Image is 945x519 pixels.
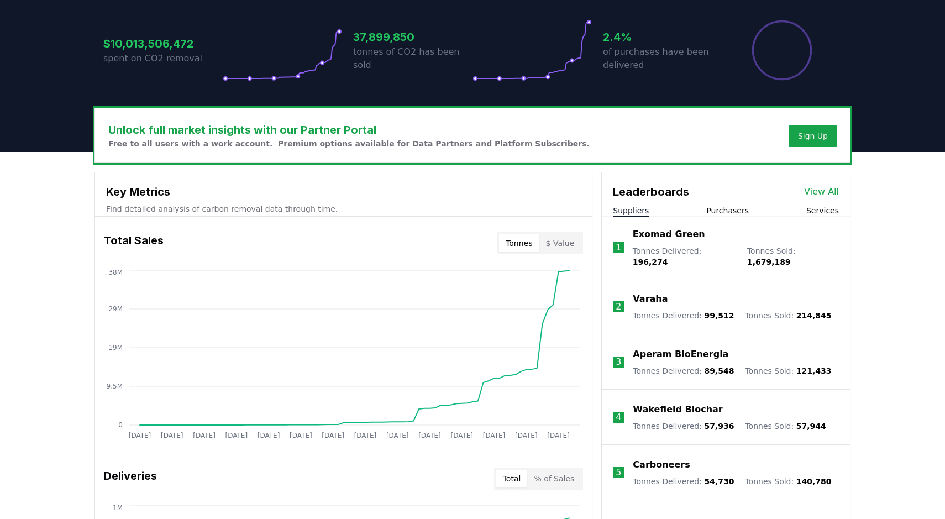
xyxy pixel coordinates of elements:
[483,432,506,439] tspan: [DATE]
[616,355,621,369] p: 3
[806,205,839,216] button: Services
[745,476,831,487] p: Tonnes Sold :
[745,365,831,376] p: Tonnes Sold :
[747,245,839,268] p: Tonnes Sold :
[225,432,248,439] tspan: [DATE]
[258,432,280,439] tspan: [DATE]
[129,432,151,439] tspan: [DATE]
[633,258,668,266] span: 196,274
[322,432,344,439] tspan: [DATE]
[796,477,832,486] span: 140,780
[108,344,123,352] tspan: 19M
[108,269,123,276] tspan: 38M
[386,432,409,439] tspan: [DATE]
[706,205,749,216] button: Purchasers
[796,366,832,375] span: 121,433
[450,432,473,439] tspan: [DATE]
[603,45,722,72] p: of purchases have been delivered
[633,348,728,361] a: Aperam BioEnergia
[108,138,590,149] p: Free to all users with a work account. Premium options available for Data Partners and Platform S...
[796,422,826,431] span: 57,944
[515,432,538,439] tspan: [DATE]
[616,300,621,313] p: 2
[104,232,164,254] h3: Total Sales
[633,228,705,241] a: Exomad Green
[789,125,837,147] button: Sign Up
[704,366,734,375] span: 89,548
[353,29,473,45] h3: 37,899,850
[633,310,734,321] p: Tonnes Delivered :
[616,241,621,254] p: 1
[353,45,473,72] p: tonnes of CO2 has been sold
[633,403,722,416] a: Wakefield Biochar
[108,122,590,138] h3: Unlock full market insights with our Partner Portal
[704,477,734,486] span: 54,730
[616,411,621,424] p: 4
[104,468,157,490] h3: Deliveries
[613,184,689,200] h3: Leaderboards
[418,432,441,439] tspan: [DATE]
[107,382,123,390] tspan: 9.5M
[745,310,831,321] p: Tonnes Sold :
[704,311,734,320] span: 99,512
[804,185,839,198] a: View All
[633,476,734,487] p: Tonnes Delivered :
[290,432,312,439] tspan: [DATE]
[108,305,123,313] tspan: 29M
[527,470,581,487] button: % of Sales
[633,458,690,471] a: Carboneers
[118,421,123,429] tspan: 0
[499,234,539,252] button: Tonnes
[751,19,813,81] div: Percentage of sales delivered
[103,52,223,65] p: spent on CO2 removal
[547,432,570,439] tspan: [DATE]
[616,466,621,479] p: 5
[354,432,377,439] tspan: [DATE]
[161,432,183,439] tspan: [DATE]
[796,311,832,320] span: 214,845
[704,422,734,431] span: 57,936
[633,365,734,376] p: Tonnes Delivered :
[633,292,668,306] a: Varaha
[193,432,216,439] tspan: [DATE]
[798,130,828,141] a: Sign Up
[603,29,722,45] h3: 2.4%
[106,184,581,200] h3: Key Metrics
[633,245,736,268] p: Tonnes Delivered :
[613,205,649,216] button: Suppliers
[747,258,791,266] span: 1,679,189
[633,421,734,432] p: Tonnes Delivered :
[496,470,528,487] button: Total
[106,203,581,214] p: Find detailed analysis of carbon removal data through time.
[103,35,223,52] h3: $10,013,506,472
[745,421,826,432] p: Tonnes Sold :
[113,504,123,512] tspan: 1M
[539,234,581,252] button: $ Value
